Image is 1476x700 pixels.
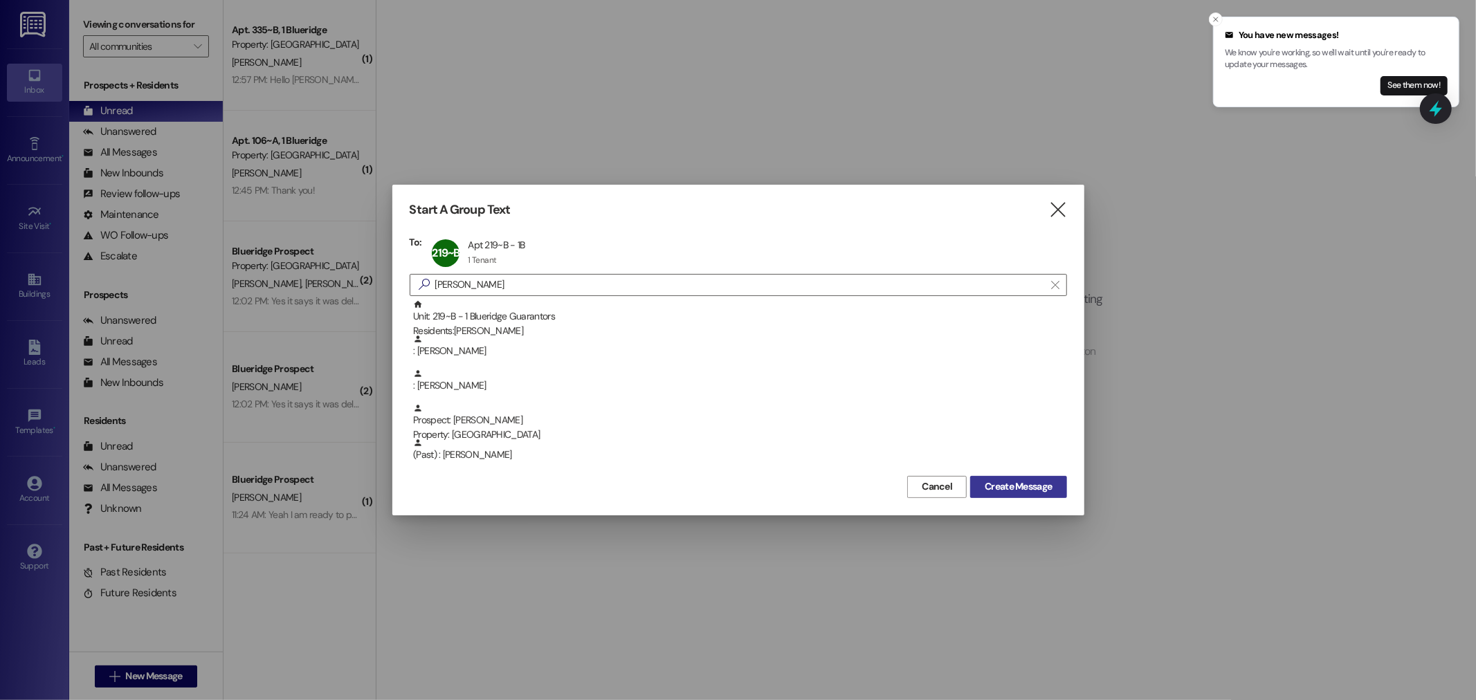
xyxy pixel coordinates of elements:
i:  [1048,203,1067,217]
div: : [PERSON_NAME] [410,369,1067,403]
button: Clear text [1044,275,1066,295]
span: 219~B [432,246,459,260]
h3: Start A Group Text [410,202,511,218]
div: Property: [GEOGRAPHIC_DATA] [413,427,1067,442]
p: We know you're working, so we'll wait until you're ready to update your messages. [1225,47,1448,71]
button: Create Message [970,476,1066,498]
div: (Past) : [PERSON_NAME] [410,438,1067,472]
button: Cancel [907,476,967,498]
div: : [PERSON_NAME] [413,334,1067,358]
span: Create Message [985,479,1052,494]
div: (Past) : [PERSON_NAME] [413,438,1067,462]
div: Unit: 219~B - 1 Blueridge GuarantorsResidents:[PERSON_NAME] [410,300,1067,334]
button: Close toast [1209,12,1223,26]
i:  [1051,279,1059,291]
div: : [PERSON_NAME] [410,334,1067,369]
div: Unit: 219~B - 1 Blueridge Guarantors [413,300,1067,339]
i:  [413,277,435,292]
div: Prospect: [PERSON_NAME]Property: [GEOGRAPHIC_DATA] [410,403,1067,438]
h3: To: [410,236,422,248]
div: Residents: [PERSON_NAME] [413,324,1067,338]
button: See them now! [1381,76,1448,95]
div: Apt 219~B - 1B [468,239,525,251]
div: You have new messages! [1225,28,1448,42]
div: : [PERSON_NAME] [413,369,1067,393]
input: Search for any contact or apartment [435,275,1044,295]
div: 1 Tenant [468,255,496,266]
div: Prospect: [PERSON_NAME] [413,403,1067,443]
span: Cancel [922,479,952,494]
